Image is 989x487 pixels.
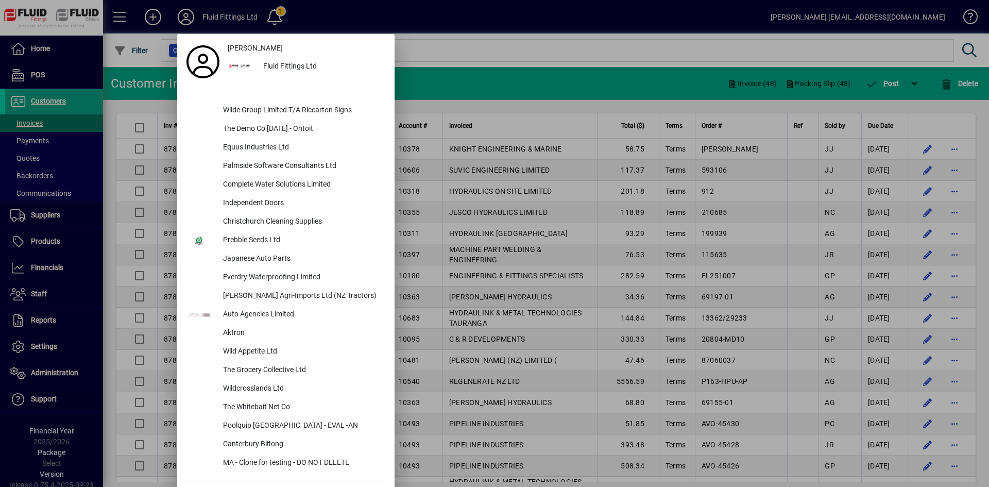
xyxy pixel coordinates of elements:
button: Wilde Group Limited T/A Riccarton Signs [182,102,389,120]
button: Independent Doors [182,194,389,213]
div: Christchurch Cleaning Supplies [215,213,389,231]
button: The Whitebait Net Co [182,398,389,417]
div: Wildcrosslands Ltd [215,380,389,398]
div: The Grocery Collective Ltd [215,361,389,380]
span: [PERSON_NAME] [228,43,283,54]
button: Japanese Auto Parts [182,250,389,268]
button: Aktron [182,324,389,343]
div: Independent Doors [215,194,389,213]
button: Complete Water Solutions Limited [182,176,389,194]
button: The Grocery Collective Ltd [182,361,389,380]
button: Prebble Seeds Ltd [182,231,389,250]
a: Profile [182,53,224,71]
div: Everdry Waterproofing Limited [215,268,389,287]
div: Wild Appetite Ltd [215,343,389,361]
button: Equus Industries Ltd [182,139,389,157]
div: Equus Industries Ltd [215,139,389,157]
button: Poolquip [GEOGRAPHIC_DATA] - EVAL -AN [182,417,389,435]
div: MA - Clone for testing - DO NOT DELETE [215,454,389,473]
div: Prebble Seeds Ltd [215,231,389,250]
button: Fluid Fittings Ltd [224,58,389,76]
button: Wildcrosslands Ltd [182,380,389,398]
button: Canterbury Biltong [182,435,389,454]
div: Japanese Auto Parts [215,250,389,268]
div: [PERSON_NAME] Agri-Imports Ltd (NZ Tractors) [215,287,389,306]
div: Poolquip [GEOGRAPHIC_DATA] - EVAL -AN [215,417,389,435]
button: MA - Clone for testing - DO NOT DELETE [182,454,389,473]
button: Auto Agencies Limited [182,306,389,324]
div: Wilde Group Limited T/A Riccarton Signs [215,102,389,120]
div: Complete Water Solutions Limited [215,176,389,194]
div: The Whitebait Net Co [215,398,389,417]
button: Palmside Software Consultants Ltd [182,157,389,176]
div: Auto Agencies Limited [215,306,389,324]
button: Wild Appetite Ltd [182,343,389,361]
button: Christchurch Cleaning Supplies [182,213,389,231]
div: Fluid Fittings Ltd [255,58,389,76]
button: Everdry Waterproofing Limited [182,268,389,287]
button: The Demo Co [DATE] - Ontoit [182,120,389,139]
div: Canterbury Biltong [215,435,389,454]
a: [PERSON_NAME] [224,39,389,58]
button: [PERSON_NAME] Agri-Imports Ltd (NZ Tractors) [182,287,389,306]
div: Palmside Software Consultants Ltd [215,157,389,176]
div: The Demo Co [DATE] - Ontoit [215,120,389,139]
div: Aktron [215,324,389,343]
